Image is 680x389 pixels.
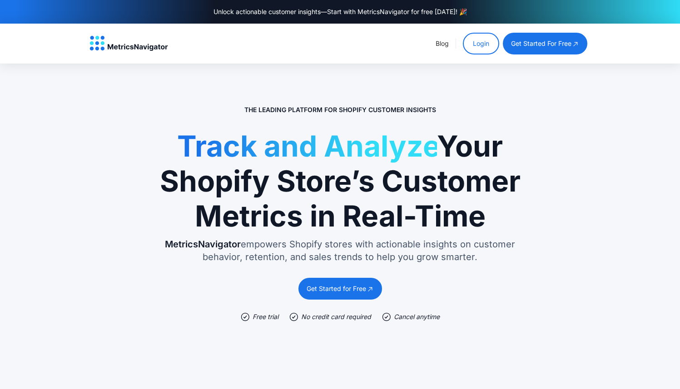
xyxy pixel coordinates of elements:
img: check [289,312,298,321]
img: MetricsNavigator [89,36,168,51]
img: open [572,40,579,48]
a: Get Started for Free [298,278,382,300]
a: home [89,36,168,51]
div: Cancel anytime [394,312,440,321]
h1: Your Shopify Store’s Customer Metrics in Real-Time [159,129,522,233]
span: MetricsNavigator [165,239,241,250]
div: Free trial [253,312,278,321]
a: get started for free [503,33,587,54]
a: Blog [436,39,449,47]
p: empowers Shopify stores with actionable insights on customer behavior, retention, and sales trend... [159,238,522,263]
img: check [382,312,391,321]
span: Track and Analyze [177,128,437,163]
div: Get Started for Free [307,284,366,293]
div: Unlock actionable customer insights—Start with MetricsNavigator for free [DATE]! 🎉 [213,7,467,16]
img: check [241,312,250,321]
div: get started for free [511,39,571,48]
img: open [367,285,374,293]
p: The Leading Platform for Shopify Customer Insights [244,105,436,114]
a: Login [463,33,499,54]
div: No credit card required [301,312,371,321]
